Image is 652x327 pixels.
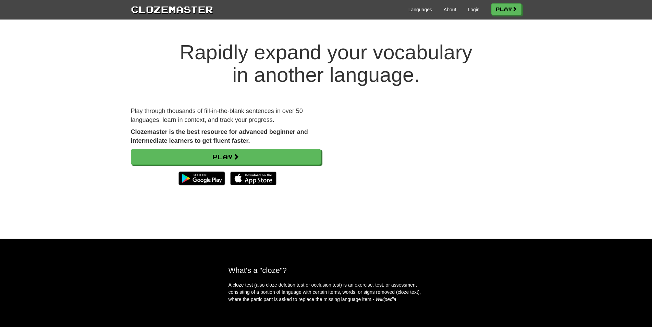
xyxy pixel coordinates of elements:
a: Play [491,3,521,15]
strong: Clozemaster is the best resource for advanced beginner and intermediate learners to get fluent fa... [131,128,308,144]
img: Download_on_the_App_Store_Badge_US-UK_135x40-25178aeef6eb6b83b96f5f2d004eda3bffbb37122de64afbaef7... [230,172,276,185]
a: Languages [408,6,432,13]
a: Clozemaster [131,3,213,15]
a: Login [468,6,479,13]
p: A cloze test (also cloze deletion test or occlusion test) is an exercise, test, or assessment con... [229,281,424,303]
em: - Wikipedia [373,297,396,302]
p: Play through thousands of fill-in-the-blank sentences in over 50 languages, learn in context, and... [131,107,321,124]
img: Get it on Google Play [175,168,228,189]
a: Play [131,149,321,165]
h2: What's a "cloze"? [229,266,424,275]
a: About [444,6,456,13]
